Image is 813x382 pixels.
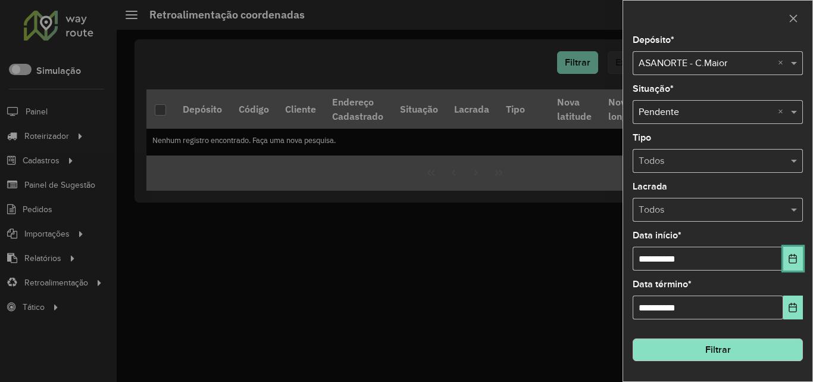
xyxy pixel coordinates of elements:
[633,338,803,361] button: Filtrar
[778,105,788,119] span: Clear all
[633,179,667,194] label: Lacrada
[783,296,803,319] button: Choose Date
[783,247,803,271] button: Choose Date
[633,228,681,243] label: Data início
[633,131,651,145] label: Tipo
[633,82,674,96] label: Situação
[633,277,692,291] label: Data término
[633,33,674,47] label: Depósito
[778,56,788,70] span: Clear all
